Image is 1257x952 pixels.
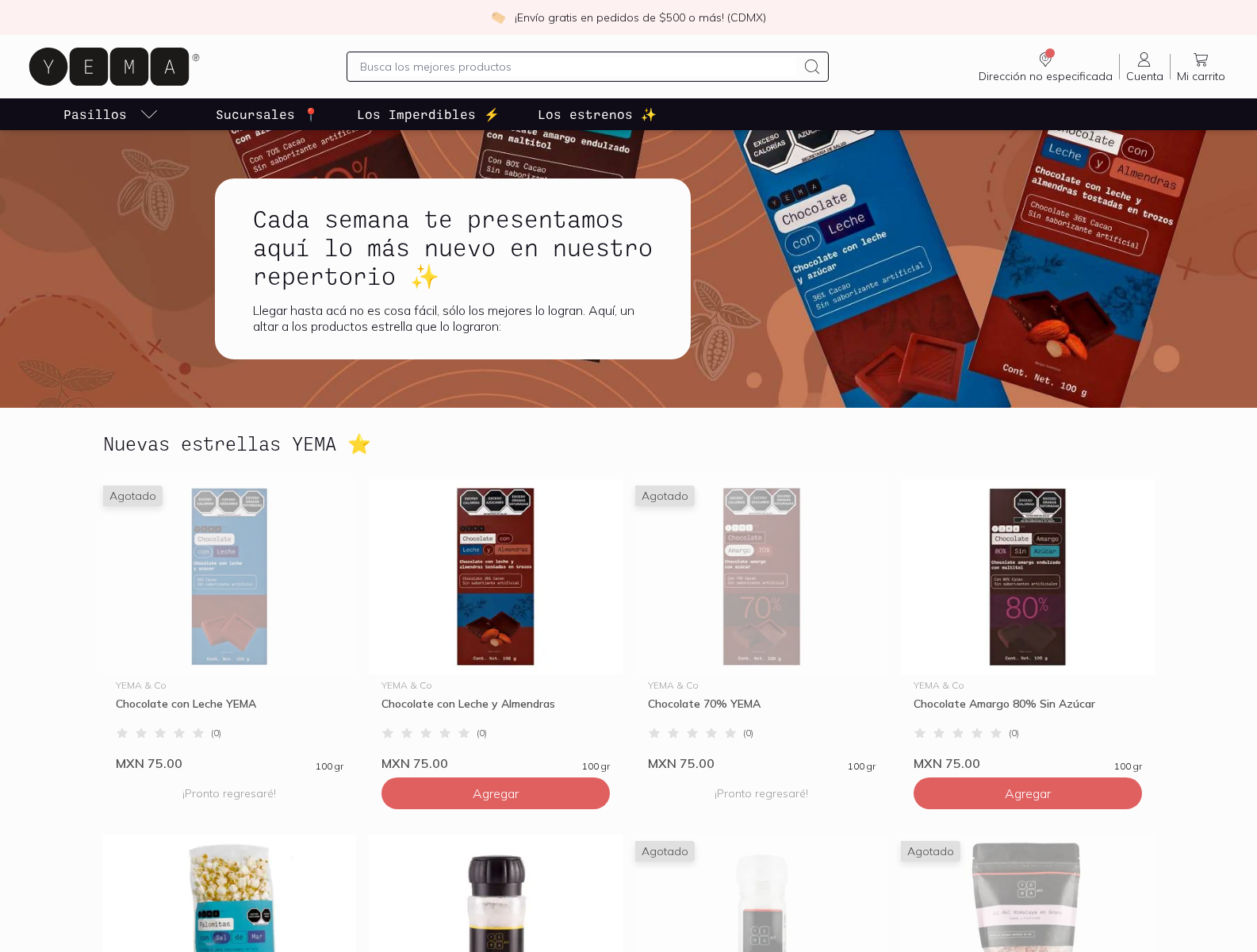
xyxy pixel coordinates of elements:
[515,10,766,25] p: ¡Envío gratis en pedidos de $500 o más! (CDMX)
[116,697,344,725] div: Chocolate con Leche YEMA
[354,98,503,130] a: Los Imperdibles ⚡️
[357,105,500,124] p: Los Imperdibles ⚡️
[1009,728,1019,738] span: ( 0 )
[648,697,876,725] div: Chocolate 70% YEMA
[648,681,876,690] div: YEMA & Co
[635,479,889,771] a: Chocolate 70% YEMAAgotadoYEMA & CoChocolate 70% YEMA(0)MXN 75.00100 gr
[103,479,357,771] a: Chocolate con Leche YEMAAgotadoYEMA & CoChocolate con Leche YEMA(0)MXN 75.00100 gr
[381,755,448,771] span: MXN 75.00
[972,50,1119,83] a: Dirección no especificada
[253,204,653,290] h1: Cada semana te presentamos aquí lo más nuevo en nuestro repertorio ✨
[1114,762,1142,771] span: 100 gr
[215,178,742,359] a: Cada semana te presentamos aquí lo más nuevo en nuestro repertorio ✨Llegar hasta acá no es cosa f...
[1177,69,1225,83] span: Mi carrito
[381,681,610,690] div: YEMA & Co
[369,479,623,771] a: Chocolate con Leche y AlmendrasYEMA & CoChocolate con Leche y Almendras(0)MXN 75.00100 gr
[743,728,753,738] span: ( 0 )
[116,681,344,690] div: YEMA & Co
[901,841,960,862] span: Agotado
[369,479,623,674] img: Chocolate con Leche y Almendras
[360,57,796,76] input: Busca los mejores productos
[1005,785,1051,801] span: Agregar
[63,105,127,124] p: Pasillos
[538,105,657,124] p: Los estrenos ✨
[848,762,876,771] span: 100 gr
[1126,69,1163,83] span: Cuenta
[381,777,610,809] button: Agregar
[648,755,715,771] span: MXN 75.00
[116,777,344,809] p: ¡Pronto regresaré!
[381,697,610,725] div: Chocolate con Leche y Almendras
[535,98,660,130] a: Los estrenos ✨
[491,10,505,25] img: check
[253,302,653,334] div: Llegar hasta acá no es cosa fácil, sólo los mejores lo logran. Aquí, un altar a los productos est...
[914,755,980,771] span: MXN 75.00
[635,841,695,862] span: Agotado
[914,777,1142,809] button: Agregar
[103,433,371,454] h2: Nuevas estrellas YEMA ⭐️
[979,69,1113,83] span: Dirección no especificada
[103,479,357,674] img: Chocolate con Leche YEMA
[635,486,695,506] span: Agotado
[316,762,343,771] span: 100 gr
[211,728,221,738] span: ( 0 )
[60,98,162,130] a: pasillo-todos-link
[914,697,1142,725] div: Chocolate Amargo 80% Sin Azúcar
[582,762,610,771] span: 100 gr
[901,479,1155,674] img: Chocolate Amargo 80% Sin Azúcar
[914,681,1142,690] div: YEMA & Co
[648,777,876,809] p: ¡Pronto regresaré!
[1171,50,1232,83] a: Mi carrito
[901,479,1155,771] a: Chocolate Amargo 80% Sin AzúcarYEMA & CoChocolate Amargo 80% Sin Azúcar(0)MXN 75.00100 gr
[1120,50,1170,83] a: Cuenta
[477,728,487,738] span: ( 0 )
[103,486,163,506] span: Agotado
[216,105,319,124] p: Sucursales 📍
[213,98,322,130] a: Sucursales 📍
[473,785,519,801] span: Agregar
[635,479,889,674] img: Chocolate 70% YEMA
[116,755,182,771] span: MXN 75.00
